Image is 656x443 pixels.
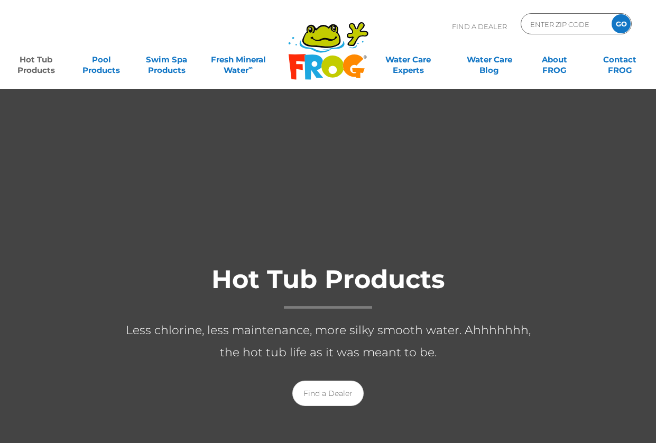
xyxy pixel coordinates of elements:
[529,16,600,32] input: Zip Code Form
[464,49,515,70] a: Water CareBlog
[207,49,270,70] a: Fresh MineralWater∞
[367,49,449,70] a: Water CareExperts
[595,49,645,70] a: ContactFROG
[452,13,507,40] p: Find A Dealer
[292,381,364,406] a: Find a Dealer
[248,64,253,71] sup: ∞
[529,49,580,70] a: AboutFROG
[76,49,127,70] a: PoolProducts
[11,49,61,70] a: Hot TubProducts
[117,319,540,364] p: Less chlorine, less maintenance, more silky smooth water. Ahhhhhhh, the hot tub life as it was me...
[141,49,192,70] a: Swim SpaProducts
[612,14,631,33] input: GO
[117,265,540,309] h1: Hot Tub Products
